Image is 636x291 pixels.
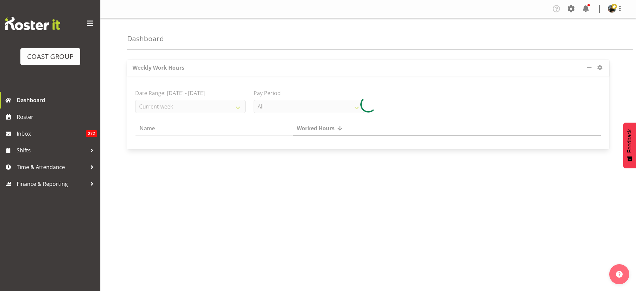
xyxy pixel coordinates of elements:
span: Time & Attendance [17,162,87,172]
button: Feedback - Show survey [623,123,636,168]
img: help-xxl-2.png [616,271,623,278]
h4: Dashboard [127,35,164,43]
span: Finance & Reporting [17,179,87,189]
span: Shifts [17,145,87,155]
span: 272 [86,130,97,137]
img: abe-denton65321ee68e143815db86bfb5b039cb77.png [608,5,616,13]
img: Rosterit website logo [5,17,60,30]
span: Dashboard [17,95,97,105]
span: Inbox [17,129,86,139]
span: Feedback [627,129,633,153]
div: COAST GROUP [27,52,74,62]
span: Roster [17,112,97,122]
